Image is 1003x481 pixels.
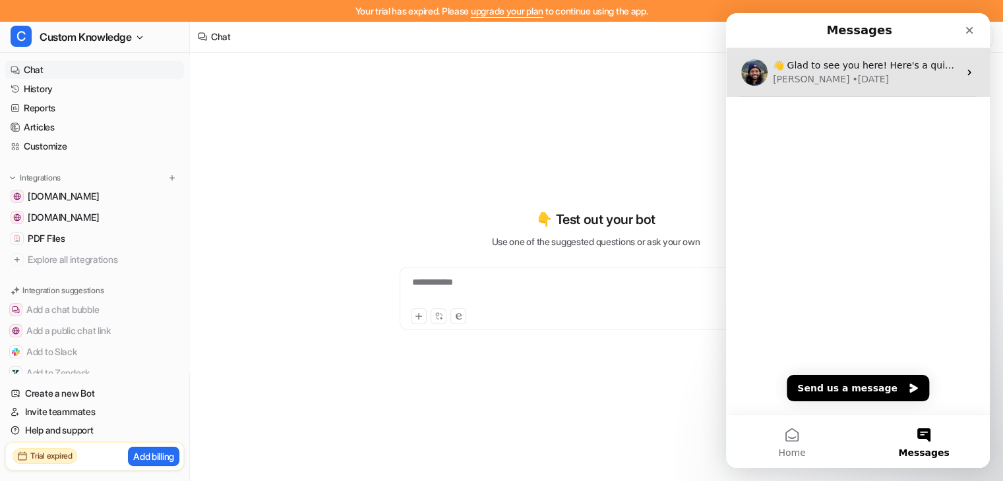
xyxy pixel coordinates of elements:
h2: Trial expired [30,450,73,462]
img: explore all integrations [11,253,24,266]
img: Add a chat bubble [12,306,20,314]
img: Add to Zendesk [12,369,20,377]
p: Integrations [20,173,61,183]
span: Home [52,435,79,444]
button: Integrations [5,171,65,184]
span: Custom Knowledge [40,28,132,46]
a: History [5,80,184,98]
div: • [DATE] [126,59,163,73]
a: learn.superwellnesswoman.com[DOMAIN_NAME] [5,208,184,227]
img: Add a public chat link [12,327,20,335]
p: 👇 Test out your bot [536,210,655,229]
button: Add a chat bubbleAdd a chat bubble [5,299,184,320]
button: Add to ZendeskAdd to Zendesk [5,362,184,383]
img: expand menu [8,173,17,183]
a: upgrade your plan [471,5,543,16]
span: [DOMAIN_NAME] [28,190,99,203]
p: Add billing [133,449,174,463]
span: C [11,26,32,47]
a: PDF FilesPDF Files [5,229,184,248]
img: menu_add.svg [167,173,177,183]
a: Customize [5,137,184,156]
iframe: Intercom live chat [726,13,990,468]
span: PDF Files [28,232,65,245]
span: Messages [172,435,223,444]
button: Add billing [128,447,179,466]
a: Reports [5,99,184,117]
p: Integration suggestions [22,285,104,297]
a: Invite teammates [5,403,184,421]
span: Explore all integrations [28,249,179,270]
button: Send us a message [61,362,203,388]
img: Add to Slack [12,348,20,356]
button: Messages [132,402,264,455]
span: [DOMAIN_NAME] [28,211,99,224]
div: [PERSON_NAME] [47,59,123,73]
a: Articles [5,118,184,136]
p: Use one of the suggested questions or ask your own [491,235,700,248]
div: Chat [211,30,231,43]
a: Create a new Bot [5,384,184,403]
a: Help and support [5,421,184,439]
button: Add to SlackAdd to Slack [5,341,184,362]
img: learn.superwellnesswoman.com [13,213,21,221]
a: Chat [5,61,184,79]
button: Add a public chat linkAdd a public chat link [5,320,184,341]
img: www.superwellnesswoman.com [13,192,21,200]
img: PDF Files [13,235,21,242]
a: Explore all integrations [5,250,184,269]
a: www.superwellnesswoman.com[DOMAIN_NAME] [5,187,184,206]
